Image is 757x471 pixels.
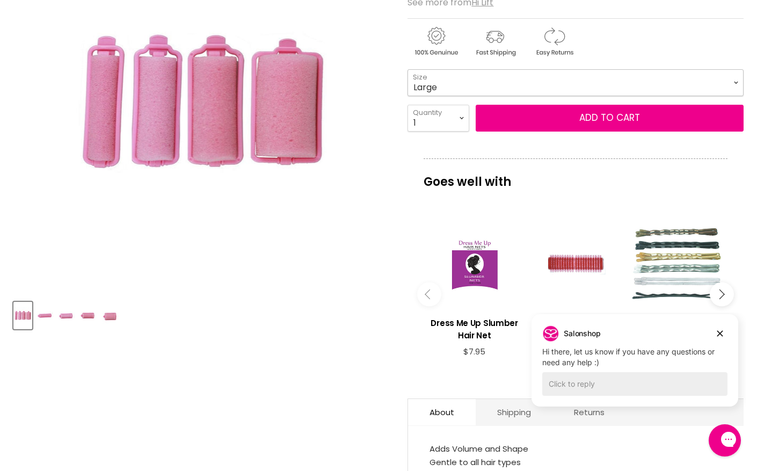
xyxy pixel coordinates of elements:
img: Hi Lift Pink Foam Rollers [14,303,31,328]
img: returns.gif [526,25,583,58]
span: $7.95 [463,346,485,357]
iframe: Gorgias live chat messenger [703,421,746,460]
img: Hi Lift Pink Foam Rollers [37,303,53,328]
p: Goes well with [424,158,727,194]
img: Hi Lift Pink Foam Rollers [81,303,97,328]
img: genuine.gif [407,25,464,58]
li: Gentle to all hair types [430,455,722,469]
h3: Dress Me Up Slumber Hair Net [429,317,520,342]
button: Hi Lift Pink Foam Rollers [57,302,76,329]
button: Hi Lift Pink Foam Rollers [13,302,32,329]
button: Hi Lift Pink Foam Rollers [35,302,54,329]
a: Shipping [476,399,552,425]
button: Hi Lift Pink Foam Rollers [79,302,98,329]
button: Add to cart [476,105,744,132]
iframe: Gorgias live chat campaigns [523,313,746,423]
a: Returns [552,399,626,425]
button: Hi Lift Pink Foam Rollers [101,302,120,329]
img: Hi Lift Pink Foam Rollers [103,303,119,328]
select: Quantity [407,105,469,132]
li: Adds Volume and Shape [430,442,722,456]
a: View product:555 Bobby Pins 2 [631,309,722,347]
a: View product:Dress Me Up Slumber Hair Net [429,309,520,347]
a: About [408,399,476,425]
a: View product:Hi Lift Velcro Roller [530,309,621,335]
img: Hi Lift Pink Foam Rollers [59,303,75,328]
div: Product thumbnails [12,299,391,329]
img: shipping.gif [467,25,523,58]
